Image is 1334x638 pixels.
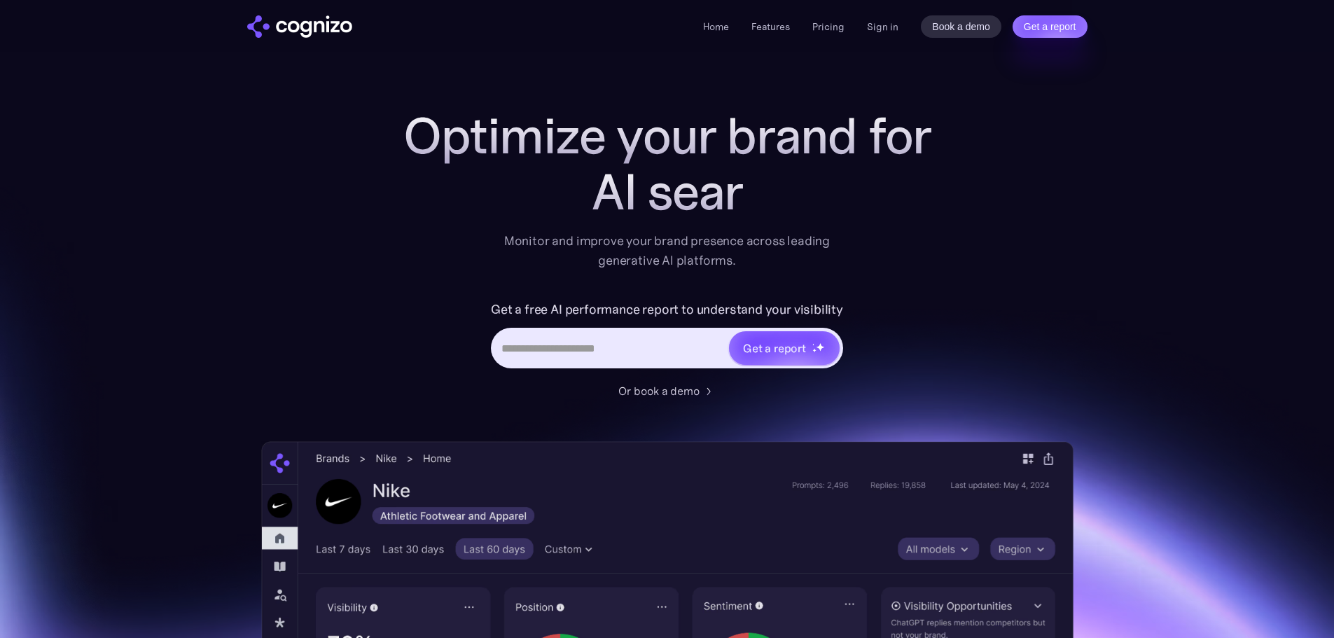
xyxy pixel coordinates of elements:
[812,348,817,353] img: star
[247,15,352,38] img: cognizo logo
[867,18,898,35] a: Sign in
[743,340,806,356] div: Get a report
[812,20,845,33] a: Pricing
[387,108,947,164] h1: Optimize your brand for
[495,231,840,270] div: Monitor and improve your brand presence across leading generative AI platforms.
[703,20,729,33] a: Home
[812,343,814,345] img: star
[921,15,1001,38] a: Book a demo
[387,164,947,220] div: AI sear
[728,330,841,366] a: Get a reportstarstarstar
[247,15,352,38] a: home
[751,20,790,33] a: Features
[618,382,716,399] a: Or book a demo
[816,342,825,352] img: star
[491,298,843,321] label: Get a free AI performance report to understand your visibility
[491,298,843,375] form: Hero URL Input Form
[618,382,700,399] div: Or book a demo
[1013,15,1088,38] a: Get a report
